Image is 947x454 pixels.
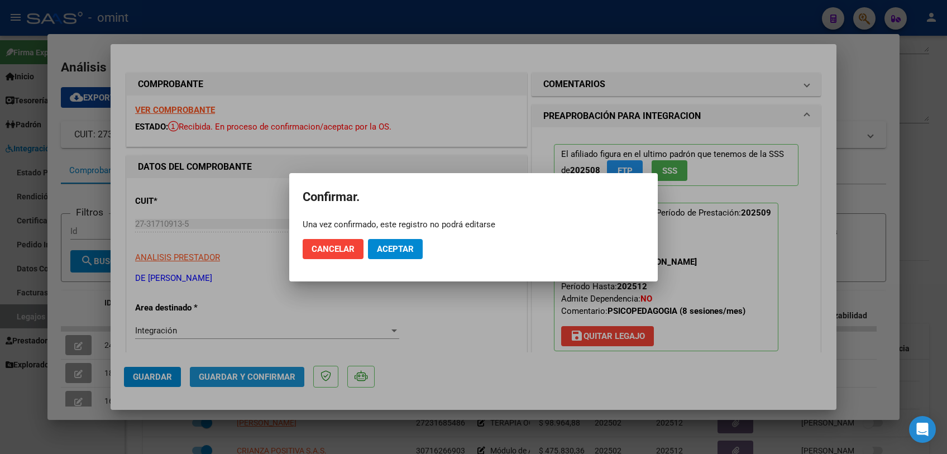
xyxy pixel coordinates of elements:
[377,244,414,254] span: Aceptar
[312,244,355,254] span: Cancelar
[909,416,936,443] div: Open Intercom Messenger
[368,239,423,259] button: Aceptar
[303,187,644,208] h2: Confirmar.
[303,219,644,230] div: Una vez confirmado, este registro no podrá editarse
[303,239,364,259] button: Cancelar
